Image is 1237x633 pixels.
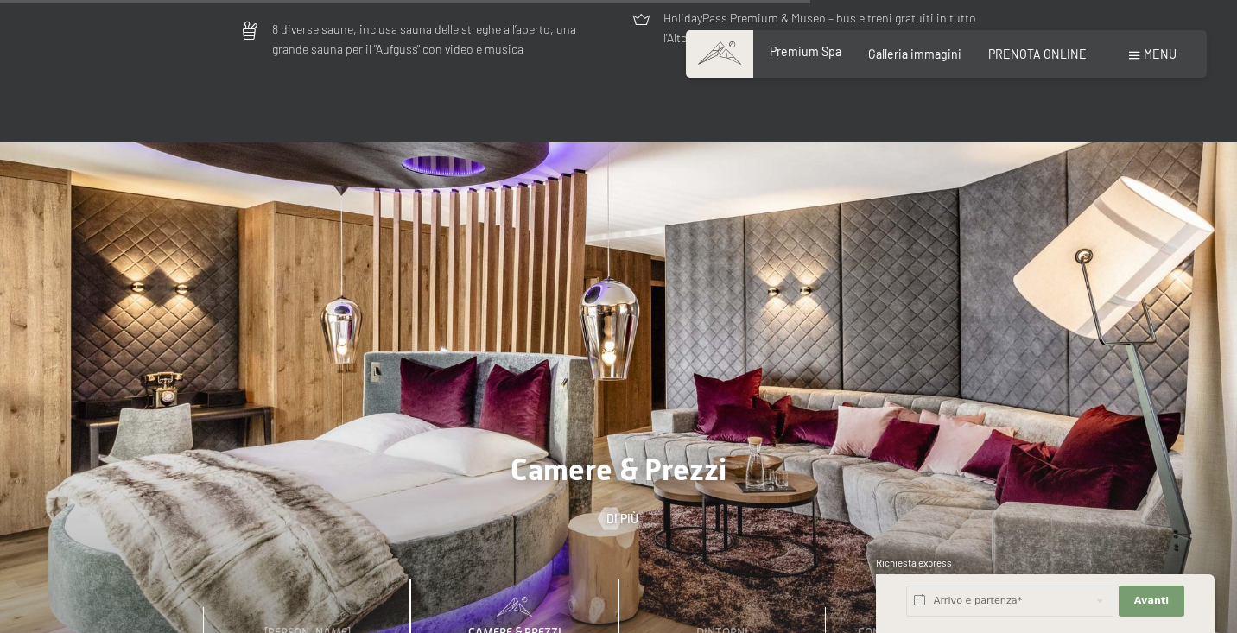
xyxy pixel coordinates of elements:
span: Camere & Prezzi [511,452,726,487]
span: Avanti [1134,594,1169,608]
a: Galleria immagini [868,47,961,61]
a: Di più [599,510,638,528]
a: Premium Spa [770,44,841,59]
span: Menu [1144,47,1177,61]
p: HolidayPass Premium & Museo – bus e treni gratuiti in tutto l'Alto Adige + visite gratuite ai mus... [663,9,999,47]
span: Richiesta express [876,557,952,568]
button: Avanti [1119,586,1184,617]
span: Di più [606,510,638,528]
a: PRENOTA ONLINE [988,47,1087,61]
p: 8 diverse saune, inclusa sauna delle streghe all’aperto, una grande sauna per il "Aufguss" con vi... [272,20,607,59]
